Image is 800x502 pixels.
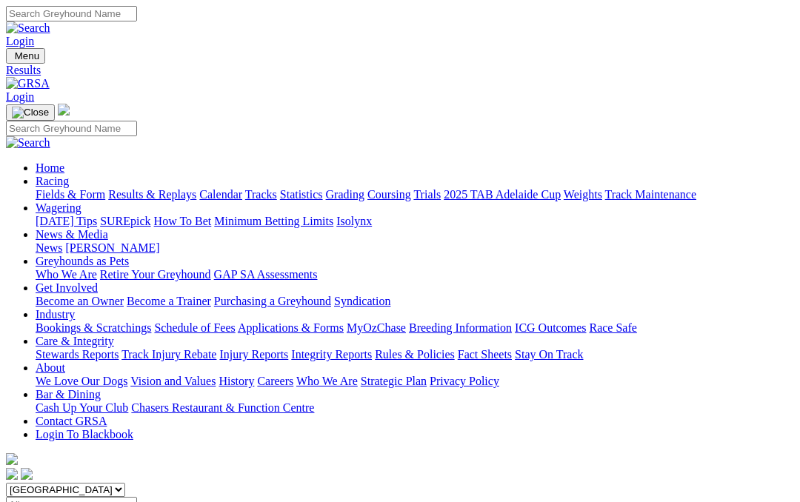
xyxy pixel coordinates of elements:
a: Trials [413,188,441,201]
a: Get Involved [36,281,98,294]
a: Integrity Reports [291,348,372,361]
a: Login [6,35,34,47]
a: MyOzChase [347,321,406,334]
a: Rules & Policies [375,348,455,361]
a: Track Injury Rebate [121,348,216,361]
a: Login [6,90,34,103]
a: ICG Outcomes [515,321,586,334]
a: Fact Sheets [458,348,512,361]
a: [PERSON_NAME] [65,241,159,254]
a: About [36,361,65,374]
input: Search [6,6,137,21]
a: Who We Are [36,268,97,281]
a: Privacy Policy [430,375,499,387]
a: Cash Up Your Club [36,401,128,414]
a: Contact GRSA [36,415,107,427]
img: Search [6,21,50,35]
button: Toggle navigation [6,48,45,64]
a: Login To Blackbook [36,428,133,441]
a: Results [6,64,794,77]
img: twitter.svg [21,468,33,480]
a: Wagering [36,201,81,214]
img: facebook.svg [6,468,18,480]
a: Careers [257,375,293,387]
div: News & Media [36,241,794,255]
a: History [219,375,254,387]
a: Purchasing a Greyhound [214,295,331,307]
a: Become a Trainer [127,295,211,307]
a: Chasers Restaurant & Function Centre [131,401,314,414]
img: logo-grsa-white.png [58,104,70,116]
div: Bar & Dining [36,401,794,415]
button: Toggle navigation [6,104,55,121]
a: Become an Owner [36,295,124,307]
a: Fields & Form [36,188,105,201]
a: Retire Your Greyhound [100,268,211,281]
a: Minimum Betting Limits [214,215,333,227]
a: Schedule of Fees [154,321,235,334]
a: News [36,241,62,254]
a: Grading [326,188,364,201]
a: Race Safe [589,321,636,334]
a: Stay On Track [515,348,583,361]
a: Who We Are [296,375,358,387]
img: logo-grsa-white.png [6,453,18,465]
a: Tracks [245,188,277,201]
a: Bookings & Scratchings [36,321,151,334]
a: Breeding Information [409,321,512,334]
div: About [36,375,794,388]
div: Greyhounds as Pets [36,268,794,281]
a: Calendar [199,188,242,201]
div: Get Involved [36,295,794,308]
a: GAP SA Assessments [214,268,318,281]
img: Close [12,107,49,118]
a: Track Maintenance [605,188,696,201]
a: [DATE] Tips [36,215,97,227]
a: Industry [36,308,75,321]
a: Vision and Values [130,375,216,387]
div: Industry [36,321,794,335]
a: Strategic Plan [361,375,427,387]
a: How To Bet [154,215,212,227]
input: Search [6,121,137,136]
img: GRSA [6,77,50,90]
a: 2025 TAB Adelaide Cup [444,188,561,201]
a: Home [36,161,64,174]
span: Menu [15,50,39,61]
a: Applications & Forms [238,321,344,334]
a: SUREpick [100,215,150,227]
a: We Love Our Dogs [36,375,127,387]
a: Coursing [367,188,411,201]
a: Results & Replays [108,188,196,201]
a: Stewards Reports [36,348,119,361]
a: News & Media [36,228,108,241]
a: Care & Integrity [36,335,114,347]
a: Greyhounds as Pets [36,255,129,267]
a: Injury Reports [219,348,288,361]
div: Care & Integrity [36,348,794,361]
a: Weights [564,188,602,201]
a: Racing [36,175,69,187]
div: Wagering [36,215,794,228]
a: Isolynx [336,215,372,227]
a: Bar & Dining [36,388,101,401]
div: Racing [36,188,794,201]
a: Statistics [280,188,323,201]
a: Syndication [334,295,390,307]
img: Search [6,136,50,150]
